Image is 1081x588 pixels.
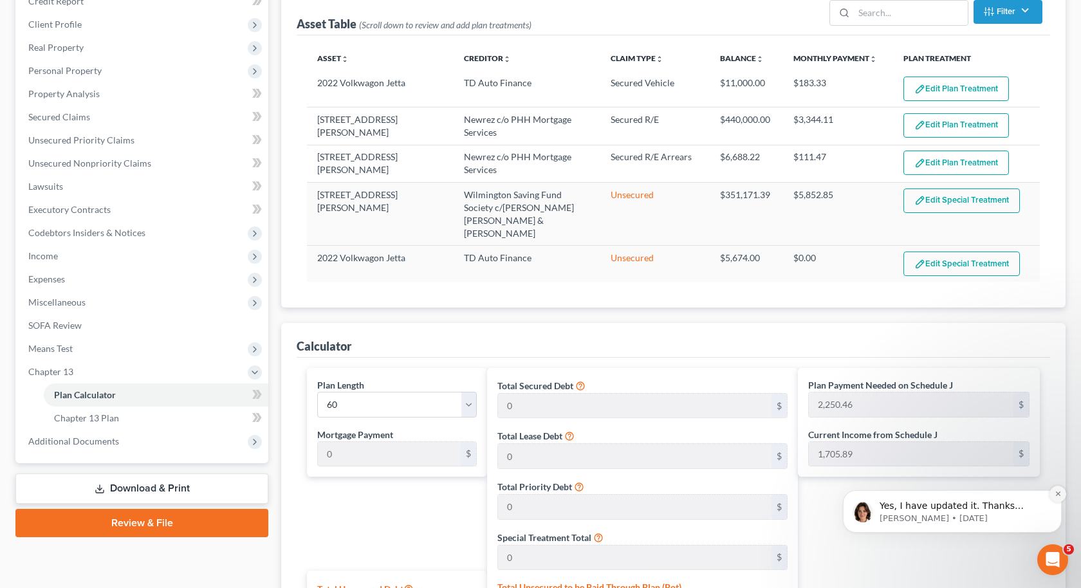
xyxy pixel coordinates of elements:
span: Unsecured Priority Claims [28,134,134,145]
span: Plan Calculator [54,389,116,400]
td: Secured R/E [600,107,710,145]
input: 0.00 [809,442,1013,466]
div: Asset Table [297,16,531,32]
input: Search... [854,1,968,25]
button: Edit Special Treatment [903,188,1020,213]
a: Property Analysis [18,82,268,106]
td: Secured R/E Arrears [600,145,710,182]
span: Miscellaneous [28,297,86,308]
span: Means Test [28,343,73,354]
td: $0.00 [783,246,893,282]
td: TD Auto Finance [454,246,600,282]
div: Calculator [297,338,351,354]
a: SOFA Review [18,314,268,337]
button: Dismiss notification [226,76,243,93]
img: edit-pencil-c1479a1de80d8dea1e2430c2f745a3c6a07e9d7aa2eeffe225670001d78357a8.svg [914,84,925,95]
div: $ [1013,392,1029,417]
img: edit-pencil-c1479a1de80d8dea1e2430c2f745a3c6a07e9d7aa2eeffe225670001d78357a8.svg [914,158,925,169]
span: (Scroll down to review and add plan treatments) [359,19,531,30]
label: Total Priority Debt [497,480,572,493]
i: unfold_more [503,55,511,63]
span: Additional Documents [28,436,119,446]
td: Secured Vehicle [600,71,710,107]
span: Client Profile [28,19,82,30]
a: Unsecured Priority Claims [18,129,268,152]
label: Mortgage Payment [317,428,393,441]
input: 0.00 [809,392,1013,417]
a: Secured Claims [18,106,268,129]
iframe: Intercom notifications message [824,410,1081,553]
a: Executory Contracts [18,198,268,221]
td: $183.33 [783,71,893,107]
i: unfold_more [656,55,663,63]
td: [STREET_ADDRESS][PERSON_NAME] [307,145,454,182]
div: $ [771,394,787,418]
td: $11,000.00 [710,71,783,107]
td: $6,688.22 [710,145,783,182]
span: Secured Claims [28,111,90,122]
img: Profile image for Emma [29,92,50,113]
input: 0.00 [498,546,771,570]
span: Executory Contracts [28,204,111,215]
td: $5,674.00 [710,246,783,282]
i: unfold_more [869,55,877,63]
p: Message from Emma, sent 1d ago [56,103,222,115]
span: Lawsuits [28,181,63,192]
label: Total Secured Debt [497,379,573,392]
label: Plan Payment Needed on Schedule J [808,378,953,392]
span: Income [28,250,58,261]
a: Chapter 13 Plan [44,407,268,430]
a: Assetunfold_more [317,53,349,63]
span: Chapter 13 [28,366,73,377]
td: Wilmington Saving Fund Society c/[PERSON_NAME] [PERSON_NAME] & [PERSON_NAME] [454,183,600,246]
div: $ [771,495,787,519]
label: Special Treatment Total [497,531,591,544]
i: unfold_more [341,55,349,63]
th: Plan Treatment [893,46,1040,71]
input: 0.00 [498,394,771,418]
span: 5 [1064,544,1074,555]
td: [STREET_ADDRESS][PERSON_NAME] [307,107,454,145]
span: SOFA Review [28,320,82,331]
label: Plan Length [317,378,364,392]
td: Newrez c/o PHH Mortgage Services [454,145,600,182]
i: unfold_more [756,55,764,63]
div: $ [461,442,476,466]
span: Expenses [28,273,65,284]
button: Edit Plan Treatment [903,77,1009,101]
img: edit-pencil-c1479a1de80d8dea1e2430c2f745a3c6a07e9d7aa2eeffe225670001d78357a8.svg [914,259,925,270]
img: edit-pencil-c1479a1de80d8dea1e2430c2f745a3c6a07e9d7aa2eeffe225670001d78357a8.svg [914,120,925,131]
td: Newrez c/o PHH Mortgage Services [454,107,600,145]
div: $ [771,546,787,570]
div: message notification from Emma, 1d ago. Yes, I have updated it. Thanks Kevin! [19,80,238,123]
a: Claim Typeunfold_more [611,53,663,63]
a: Plan Calculator [44,383,268,407]
span: Real Property [28,42,84,53]
a: Creditorunfold_more [464,53,511,63]
span: Codebtors Insiders & Notices [28,227,145,238]
a: Lawsuits [18,175,268,198]
input: 0.00 [498,495,771,519]
a: Monthly Paymentunfold_more [793,53,877,63]
a: Review & File [15,509,268,537]
td: Unsecured [600,246,710,282]
label: Total Lease Debt [497,429,562,443]
td: $111.47 [783,145,893,182]
a: Unsecured Nonpriority Claims [18,152,268,175]
td: $440,000.00 [710,107,783,145]
span: Chapter 13 Plan [54,412,119,423]
div: $ [771,444,787,468]
img: edit-pencil-c1479a1de80d8dea1e2430c2f745a3c6a07e9d7aa2eeffe225670001d78357a8.svg [914,195,925,206]
button: Edit Plan Treatment [903,113,1009,138]
td: [STREET_ADDRESS][PERSON_NAME] [307,183,454,246]
input: 0.00 [498,444,771,468]
p: Yes, I have updated it. Thanks [PERSON_NAME]! [56,90,222,103]
label: Current Income from Schedule J [808,428,938,441]
button: Edit Plan Treatment [903,151,1009,175]
td: 2022 Volkwagon Jetta [307,246,454,282]
td: $5,852.85 [783,183,893,246]
span: Unsecured Nonpriority Claims [28,158,151,169]
td: Unsecured [600,183,710,246]
span: Property Analysis [28,88,100,99]
td: TD Auto Finance [454,71,600,107]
